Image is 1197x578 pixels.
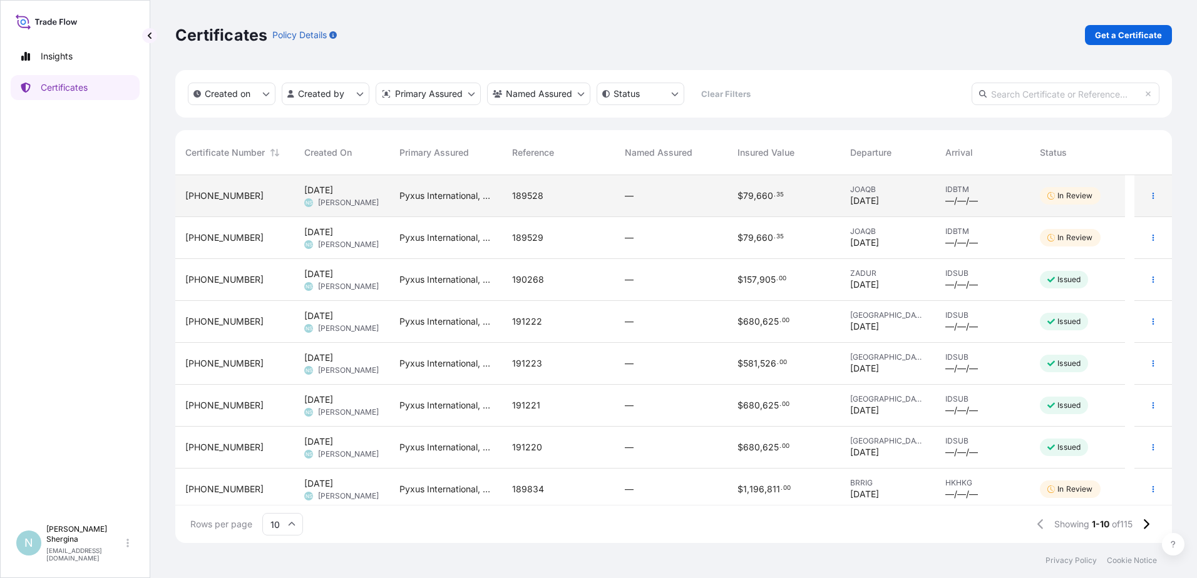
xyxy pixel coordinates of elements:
span: —/—/— [945,195,978,207]
span: — [625,357,634,370]
span: [DATE] [304,393,333,406]
span: [DATE] [304,435,333,448]
span: 905 [759,275,776,284]
span: [DATE] [850,320,879,333]
p: Issued [1057,400,1081,410]
span: 680 [743,317,760,326]
span: 79 [743,233,754,242]
span: Pyxus International, Inc. [399,273,492,286]
span: , [757,275,759,284]
span: Pyxus International, Inc. [399,483,492,495]
span: 625 [763,401,779,410]
a: Insights [11,44,140,69]
span: , [754,233,756,242]
span: — [625,483,634,495]
span: [PHONE_NUMBER] [185,315,264,328]
span: 196 [749,485,764,494]
span: ZADUR [850,268,925,278]
span: 191220 [512,441,542,454]
span: [PERSON_NAME] [318,449,379,459]
span: Pyxus International, Inc. [399,231,492,244]
span: IDBTM [945,226,1020,236]
span: [PERSON_NAME] [318,491,379,501]
span: [PERSON_NAME] [318,240,379,250]
p: Issued [1057,275,1081,285]
span: Rows per page [190,518,252,530]
span: [PHONE_NUMBER] [185,483,264,495]
p: Insights [41,50,73,63]
span: JOAQB [850,185,925,195]
span: IDSUB [945,436,1020,446]
span: —/—/— [945,278,978,291]
span: 581 [743,359,758,368]
span: Arrival [945,146,973,159]
span: Pyxus International, Inc. [399,441,492,454]
span: — [625,190,634,202]
span: $ [737,401,743,410]
span: 190268 [512,273,544,286]
span: 191221 [512,399,540,412]
span: 625 [763,317,779,326]
span: NS [306,196,312,209]
span: $ [737,233,743,242]
span: — [625,231,634,244]
span: [PHONE_NUMBER] [185,273,264,286]
span: [PERSON_NAME] [318,407,379,417]
span: $ [737,317,743,326]
span: $ [737,359,743,368]
span: $ [737,485,743,494]
span: , [747,485,749,494]
span: [GEOGRAPHIC_DATA] [850,352,925,362]
span: [PHONE_NUMBER] [185,231,264,244]
span: — [625,315,634,328]
span: Reference [512,146,554,159]
span: . [781,486,783,490]
span: JOAQB [850,226,925,236]
span: [DATE] [850,404,879,417]
span: , [760,401,763,410]
span: Showing [1054,518,1089,530]
span: [PHONE_NUMBER] [185,399,264,412]
span: 1-10 [1092,518,1109,530]
span: [DATE] [304,268,333,280]
span: [PHONE_NUMBER] [185,357,264,370]
span: Pyxus International, Inc. [399,315,492,328]
button: createdBy Filter options [282,83,369,105]
span: 00 [782,318,789,323]
span: Named Assured [625,146,692,159]
span: , [760,317,763,326]
button: certificateStatus Filter options [597,83,684,105]
span: 625 [763,443,779,452]
a: Certificates [11,75,140,100]
span: NS [306,490,312,502]
span: —/—/— [945,236,978,249]
p: Certificates [41,81,88,94]
span: — [625,441,634,454]
span: 811 [767,485,780,494]
p: In Review [1057,233,1092,243]
button: cargoOwner Filter options [487,83,590,105]
span: 191222 [512,315,542,328]
p: Primary Assured [395,88,463,100]
span: [DATE] [850,488,879,500]
span: 00 [783,486,791,490]
a: Cookie Notice [1107,555,1157,565]
span: —/—/— [945,488,978,500]
span: [DATE] [304,310,333,322]
span: Pyxus International, Inc. [399,399,492,412]
span: IDSUB [945,268,1020,278]
span: 660 [756,191,773,200]
span: —/—/— [945,446,978,459]
span: . [779,318,781,323]
span: [PHONE_NUMBER] [185,441,264,454]
span: , [760,443,763,452]
span: 157 [743,275,757,284]
span: 680 [743,401,760,410]
span: 660 [756,233,773,242]
a: Privacy Policy [1045,555,1097,565]
span: [DATE] [850,362,879,375]
span: 00 [779,276,786,281]
p: [EMAIL_ADDRESS][DOMAIN_NAME] [46,547,124,562]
